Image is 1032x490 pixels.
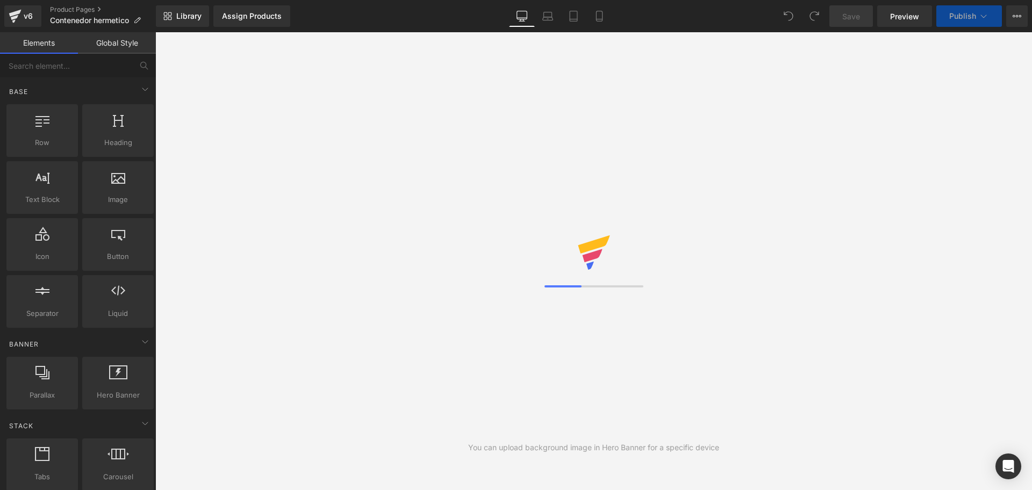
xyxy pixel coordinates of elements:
span: Stack [8,421,34,431]
a: Laptop [535,5,561,27]
a: New Library [156,5,209,27]
span: Text Block [10,194,75,205]
button: Publish [936,5,1002,27]
span: Save [842,11,860,22]
span: Hero Banner [85,390,150,401]
span: Icon [10,251,75,262]
span: Banner [8,339,40,349]
span: Parallax [10,390,75,401]
div: Open Intercom Messenger [995,453,1021,479]
span: Heading [85,137,150,148]
span: Button [85,251,150,262]
span: Separator [10,308,75,319]
span: Row [10,137,75,148]
div: You can upload background image in Hero Banner for a specific device [468,442,719,453]
span: Liquid [85,308,150,319]
button: More [1006,5,1028,27]
span: Carousel [85,471,150,482]
div: Assign Products [222,12,282,20]
span: Publish [949,12,976,20]
button: Undo [778,5,799,27]
a: Tablet [561,5,586,27]
a: Mobile [586,5,612,27]
span: Library [176,11,202,21]
a: Preview [877,5,932,27]
span: Contenedor hermetico [50,16,129,25]
button: Redo [804,5,825,27]
a: Desktop [509,5,535,27]
span: Preview [890,11,919,22]
a: Global Style [78,32,156,54]
span: Tabs [10,471,75,482]
span: Image [85,194,150,205]
a: Product Pages [50,5,156,14]
span: Base [8,87,29,97]
div: v6 [21,9,35,23]
a: v6 [4,5,41,27]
